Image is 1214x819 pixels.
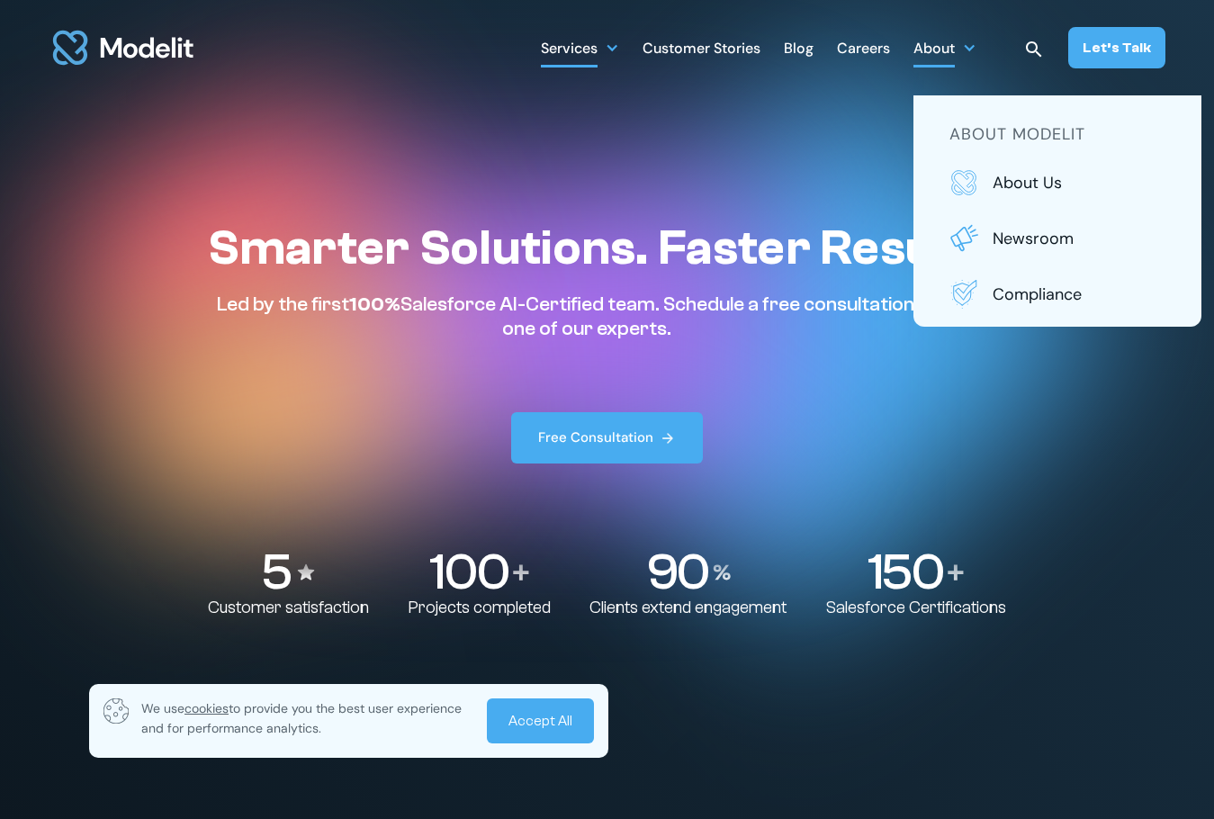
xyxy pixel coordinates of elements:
a: Free Consultation [511,412,704,463]
a: Customer Stories [643,30,760,65]
span: 100% [349,292,400,316]
nav: About [913,95,1201,327]
div: Free Consultation [538,428,653,447]
p: Projects completed [409,598,551,618]
p: About us [993,171,1165,194]
img: arrow right [660,430,676,446]
img: Plus [948,564,964,580]
a: Let’s Talk [1068,27,1165,68]
div: About [913,30,976,65]
div: Services [541,30,619,65]
a: About us [949,168,1165,197]
p: Customer satisfaction [208,598,369,618]
p: 90 [646,546,707,598]
a: Careers [837,30,890,65]
p: We use to provide you the best user experience and for performance analytics. [141,698,474,738]
div: About [913,32,955,67]
p: Salesforce Certifications [826,598,1006,618]
p: Led by the first Salesforce AI-Certified team. Schedule a free consultation with one of our experts. [208,292,966,340]
div: Services [541,32,598,67]
p: 100 [429,546,508,598]
a: home [49,20,197,76]
p: 5 [261,546,290,598]
img: Plus [513,564,529,580]
p: 150 [868,546,942,598]
p: Clients extend engagement [589,598,787,618]
h1: Smarter Solutions. Faster Results. [208,219,1005,278]
p: Newsroom [993,227,1165,250]
div: Let’s Talk [1083,38,1151,58]
a: Compliance [949,280,1165,309]
img: Stars [295,562,317,583]
div: Blog [784,32,814,67]
div: Careers [837,32,890,67]
img: modelit logo [49,20,197,76]
a: Newsroom [949,224,1165,253]
span: cookies [184,700,229,716]
h5: about modelit [949,122,1165,147]
a: Accept All [487,698,594,743]
img: Percentage [713,564,731,580]
a: Blog [784,30,814,65]
div: Customer Stories [643,32,760,67]
p: Compliance [993,283,1165,306]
